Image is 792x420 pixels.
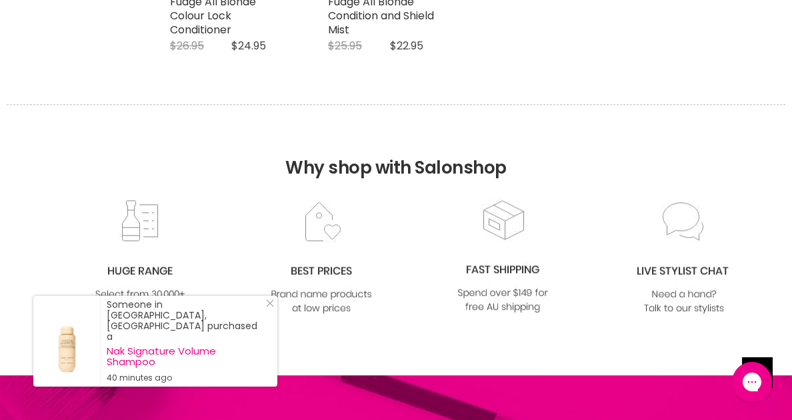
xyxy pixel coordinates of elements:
img: chat_c0a1c8f7-3133-4fc6-855f-7264552747f6.jpg [630,200,738,317]
img: range2_8cf790d4-220e-469f-917d-a18fed3854b6.jpg [86,200,194,317]
img: fast.jpg [449,198,557,315]
small: 40 minutes ago [107,373,264,383]
span: $24.95 [231,38,266,53]
span: $25.95 [328,38,362,53]
span: $22.95 [390,38,423,53]
iframe: Gorgias live chat messenger [725,357,779,407]
img: prices.jpg [267,200,375,317]
span: $26.95 [170,38,204,53]
h2: Why shop with Salonshop [7,104,785,198]
a: Close Notification [261,299,274,312]
a: Nak Signature Volume Shampoo [107,346,264,367]
a: Visit product page [33,296,100,387]
svg: Close Icon [266,299,274,307]
div: Someone in [GEOGRAPHIC_DATA], [GEOGRAPHIC_DATA] purchased a [107,299,264,383]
